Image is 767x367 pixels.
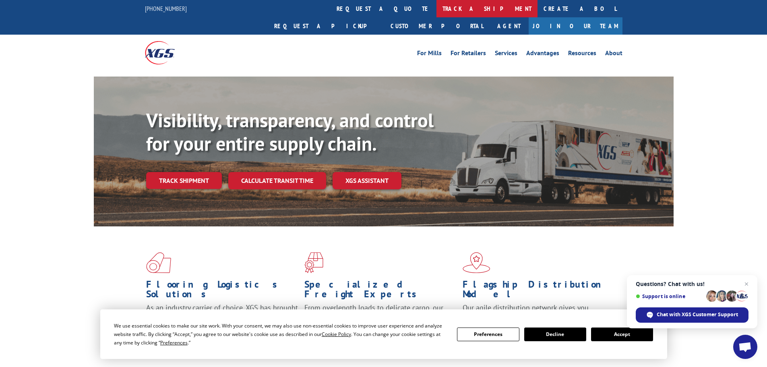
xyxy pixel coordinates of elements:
a: Services [495,50,517,59]
a: XGS ASSISTANT [333,172,401,189]
a: Join Our Team [529,17,622,35]
span: Cookie Policy [322,331,351,338]
a: Calculate transit time [228,172,326,189]
span: Preferences [160,339,188,346]
h1: Flagship Distribution Model [463,280,615,303]
h1: Flooring Logistics Solutions [146,280,298,303]
img: xgs-icon-focused-on-flooring-red [304,252,323,273]
div: Open chat [733,335,757,359]
button: Preferences [457,328,519,341]
a: For Retailers [451,50,486,59]
a: Request a pickup [268,17,385,35]
a: Agent [489,17,529,35]
button: Decline [524,328,586,341]
a: Track shipment [146,172,222,189]
a: Advantages [526,50,559,59]
h1: Specialized Freight Experts [304,280,457,303]
span: Questions? Chat with us! [636,281,748,287]
a: Resources [568,50,596,59]
span: Our agile distribution network gives you nationwide inventory management on demand. [463,303,611,322]
span: Chat with XGS Customer Support [657,311,738,318]
div: Chat with XGS Customer Support [636,307,748,323]
b: Visibility, transparency, and control for your entire supply chain. [146,108,434,156]
p: From overlength loads to delicate cargo, our experienced staff knows the best way to move your fr... [304,303,457,339]
span: Support is online [636,293,703,299]
span: Close chat [742,279,751,289]
div: We use essential cookies to make our site work. With your consent, we may also use non-essential ... [114,321,447,347]
span: As an industry carrier of choice, XGS has brought innovation and dedication to flooring logistics... [146,303,298,332]
a: For Mills [417,50,442,59]
div: Cookie Consent Prompt [100,309,667,359]
a: About [605,50,622,59]
a: [PHONE_NUMBER] [145,4,187,12]
img: xgs-icon-flagship-distribution-model-red [463,252,490,273]
a: Customer Portal [385,17,489,35]
img: xgs-icon-total-supply-chain-intelligence-red [146,252,171,273]
button: Accept [591,328,653,341]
